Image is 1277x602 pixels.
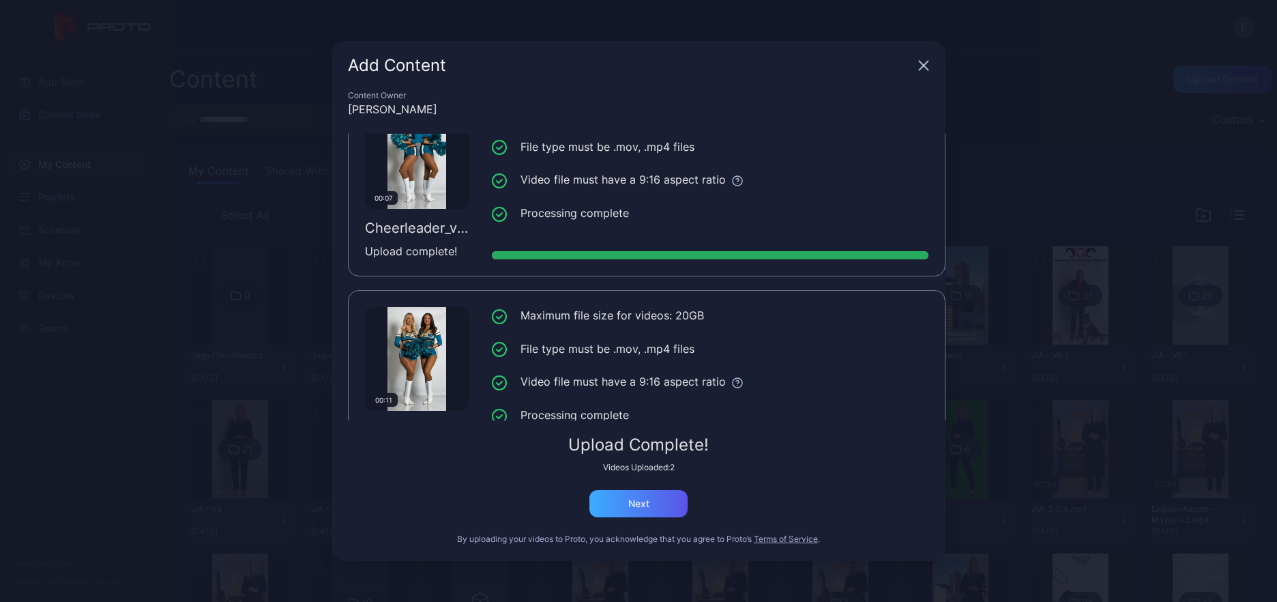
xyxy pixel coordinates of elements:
[365,243,469,259] div: Upload complete!
[492,171,928,188] li: Video file must have a 9:16 aspect ratio
[492,407,928,424] li: Processing complete
[492,341,928,358] li: File type must be .mov, .mp4 files
[348,534,929,545] div: By uploading your videos to Proto, you acknowledge that you agree to Proto’s .
[492,373,928,390] li: Video file must have a 9:16 aspect ratio
[348,101,929,117] div: [PERSON_NAME]
[348,57,913,74] div: Add Content
[589,490,688,517] button: Next
[348,462,929,473] div: Videos Uploaded: 2
[369,191,398,205] div: 00:07
[754,534,818,545] button: Terms of Service
[492,205,928,222] li: Processing complete
[492,139,928,156] li: File type must be .mov, .mp4 files
[365,220,469,236] div: Cheerleader_v1.mp4
[492,307,928,324] li: Maximum file size for videos: 20GB
[348,437,929,453] div: Upload Complete!
[628,498,649,509] div: Next
[348,90,929,101] div: Content Owner
[369,393,398,407] div: 00:11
